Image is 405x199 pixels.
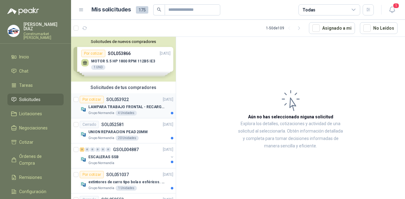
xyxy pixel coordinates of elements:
span: Remisiones [19,174,42,181]
p: Construmarket [PERSON_NAME] [23,32,64,40]
div: 0 [90,147,95,152]
span: 1 [393,3,399,9]
span: search [157,7,161,12]
p: GSOL004887 [113,147,139,152]
p: SOL051037 [106,172,129,177]
div: Por cotizar [80,96,104,103]
img: Company Logo [80,106,87,113]
p: [DATE] [163,172,173,178]
a: Negociaciones [7,122,64,134]
div: 0 [106,147,111,152]
span: Órdenes de Compra [19,153,58,167]
img: Company Logo [80,156,87,163]
div: 4 Unidades [116,111,137,116]
div: 1 Unidades [116,186,137,191]
a: Chat [7,65,64,77]
button: Asignado a mi [309,22,355,34]
a: Cotizar [7,136,64,148]
button: No Leídos [360,22,398,34]
a: Configuración [7,186,64,197]
span: Chat [19,68,28,74]
span: Cotizar [19,139,33,146]
div: Todas [302,6,315,13]
p: UNION REPARACION PEAD 20MM [88,129,148,135]
span: Licitaciones [19,110,42,117]
a: Remisiones [7,171,64,183]
img: Company Logo [80,131,87,138]
div: 20 Unidades [116,136,139,141]
p: [PERSON_NAME] DIAZ [23,22,64,31]
a: Por cotizarSOL053922[DATE] Company LogoLAMPARA TRABAJO FRONTAL - RECARGABLEGrupo Normandía4 Unidades [71,93,176,118]
p: Grupo Normandía [88,161,114,166]
h1: Mis solicitudes [91,5,131,14]
p: ESCALERAS SSB [88,154,118,160]
div: 0 [95,147,100,152]
p: extintores de carro tipo bola o esféricos. Eficacia 21A - 113B [88,179,165,185]
p: LAMPARA TRABAJO FRONTAL - RECARGABLE [88,104,165,110]
button: Solicitudes de nuevos compradores [74,39,173,44]
p: [DATE] [163,97,173,103]
a: CerradoSOL052581[DATE] Company LogoUNION REPARACION PEAD 20MMGrupo Normandía20 Unidades [71,118,176,143]
p: SOL053922 [106,97,129,102]
span: Tareas [19,82,33,89]
a: Licitaciones [7,108,64,120]
a: Tareas [7,79,64,91]
p: [DATE] [163,122,173,128]
span: Inicio [19,53,29,60]
img: Company Logo [80,181,87,188]
div: 1 - 50 de 109 [266,23,304,33]
p: Grupo Normandía [88,186,114,191]
a: Solicitudes [7,94,64,105]
span: Negociaciones [19,125,48,131]
div: Solicitudes de nuevos compradoresPor cotizarSOL053866[DATE] MOTOR 5.5 HP 1800 RPM 112B5 IE31 UNDP... [71,37,176,82]
a: Órdenes de Compra [7,150,64,169]
img: Logo peakr [7,7,39,15]
div: 0 [101,147,105,152]
button: 1 [386,4,398,15]
p: Grupo Normandía [88,111,114,116]
a: Por cotizarSOL051037[DATE] Company Logoextintores de carro tipo bola o esféricos. Eficacia 21A - ... [71,168,176,193]
div: Por cotizar [80,171,104,178]
div: 0 [85,147,90,152]
p: [DATE] [163,147,173,153]
span: 175 [136,6,148,14]
a: 3 0 0 0 0 0 GSOL004887[DATE] Company LogoESCALERAS SSBGrupo Normandía [80,146,175,166]
div: Solicitudes de tus compradores [71,82,176,93]
p: Explora los detalles, cotizaciones y actividad de una solicitud al seleccionarla. Obtén informaci... [238,120,343,150]
p: Grupo Normandía [88,136,114,141]
span: Solicitudes [19,96,40,103]
h3: Aún no has seleccionado niguna solicitud [248,113,333,120]
img: Company Logo [8,25,19,37]
span: Configuración [19,188,46,195]
div: 3 [80,147,84,152]
a: Inicio [7,51,64,63]
div: Cerrado [80,121,99,128]
p: SOL052581 [101,122,124,127]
